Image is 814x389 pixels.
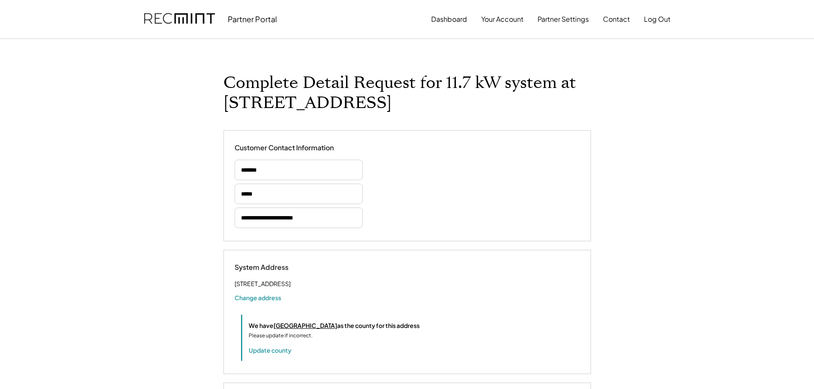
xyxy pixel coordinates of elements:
[223,73,591,113] h1: Complete Detail Request for 11.7 kW system at [STREET_ADDRESS]
[228,14,277,24] div: Partner Portal
[481,11,523,28] button: Your Account
[431,11,467,28] button: Dashboard
[538,11,589,28] button: Partner Settings
[235,293,281,302] button: Change address
[249,346,291,354] button: Update county
[273,322,337,329] u: [GEOGRAPHIC_DATA]
[235,263,320,272] div: System Address
[249,332,312,339] div: Please update if incorrect.
[644,11,670,28] button: Log Out
[249,321,420,330] div: We have as the county for this address
[144,5,215,34] img: recmint-logotype%403x.png
[235,143,334,152] div: Customer Contact Information
[603,11,630,28] button: Contact
[235,278,291,289] div: [STREET_ADDRESS]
